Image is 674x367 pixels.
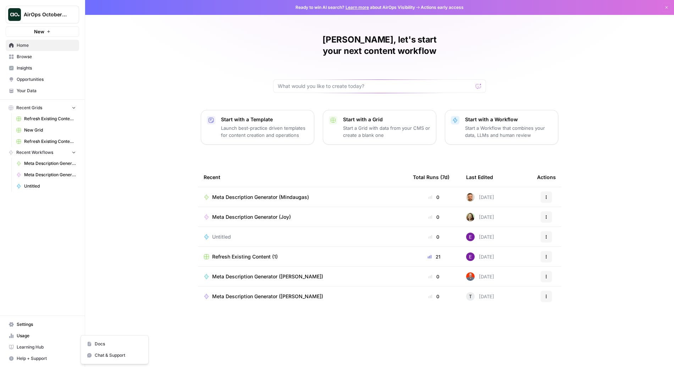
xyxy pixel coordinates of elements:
img: gqmxupyn0gu1kzaxlwz4zgnr1xjd [466,193,475,201]
div: 0 [413,273,455,280]
p: Start a Workflow that combines your data, LLMs and human review [465,124,552,139]
a: Usage [6,330,79,341]
div: [DATE] [466,233,494,241]
h1: [PERSON_NAME], let's start your next content workflow [273,34,486,57]
div: 0 [413,293,455,300]
span: Refresh Existing Content (1) [24,116,76,122]
img: 43kfmuemi38zyoc4usdy4i9w48nn [466,252,475,261]
a: Meta Description Generator (Joy) [204,213,402,221]
a: Insights [6,62,79,74]
p: Launch best-practice driven templates for content creation and operations [221,124,308,139]
a: Meta Description Generator (Joy) [13,169,79,180]
div: Actions [537,167,556,187]
span: Help + Support [17,355,76,362]
img: 698zlg3kfdwlkwrbrsgpwna4smrc [466,272,475,281]
button: Start with a TemplateLaunch best-practice driven templates for content creation and operations [201,110,314,145]
span: Untitled [24,183,76,189]
span: Learning Hub [17,344,76,350]
a: Refresh Existing Content (1) [13,113,79,124]
div: 0 [413,194,455,201]
p: Start with a Template [221,116,308,123]
span: Meta Description Generator ([PERSON_NAME]) [212,273,323,280]
div: [DATE] [466,252,494,261]
div: Recent [204,167,402,187]
img: 43kfmuemi38zyoc4usdy4i9w48nn [466,233,475,241]
a: Untitled [13,180,79,192]
span: Meta Description Generator (Mindaugas) [212,194,309,201]
div: 0 [413,213,455,221]
span: Meta Description Generator (Joy) [212,213,291,221]
span: Meta Description Generator (Joy) [24,172,76,178]
button: Workspace: AirOps October Cohort [6,6,79,23]
div: [DATE] [466,193,494,201]
button: Start with a GridStart a Grid with data from your CMS or create a blank one [323,110,436,145]
span: Home [17,42,76,49]
a: Your Data [6,85,79,96]
div: Help + Support [81,335,149,364]
span: Ready to win AI search? about AirOps Visibility [295,4,415,11]
span: Your Data [17,88,76,94]
span: Recent Workflows [16,149,53,156]
button: New [6,26,79,37]
a: Refresh Existing Content (2) [13,136,79,147]
a: Learn more [346,5,369,10]
div: [DATE] [466,292,494,301]
div: [DATE] [466,213,494,221]
span: T [469,293,472,300]
span: Docs [95,341,142,347]
span: Opportunities [17,76,76,83]
a: Untitled [204,233,402,240]
button: Recent Workflows [6,147,79,158]
p: Start with a Workflow [465,116,552,123]
div: [DATE] [466,272,494,281]
a: Refresh Existing Content (1) [204,253,402,260]
span: AirOps October Cohort [24,11,67,18]
a: New Grid [13,124,79,136]
input: What would you like to create today? [278,83,473,90]
span: Untitled [212,233,231,240]
p: Start a Grid with data from your CMS or create a blank one [343,124,430,139]
span: New [34,28,44,35]
span: Usage [17,333,76,339]
span: Settings [17,321,76,328]
span: Actions early access [421,4,464,11]
img: m1ljzm7mccxyy647ln49iuazs1du [466,213,475,221]
div: 0 [413,233,455,240]
span: Refresh Existing Content (2) [24,138,76,145]
p: Start with a Grid [343,116,430,123]
a: Meta Description Generator (Mindaugas) [204,194,402,201]
span: Refresh Existing Content (1) [212,253,278,260]
span: Insights [17,65,76,71]
a: Home [6,40,79,51]
button: Start with a WorkflowStart a Workflow that combines your data, LLMs and human review [445,110,558,145]
span: Recent Grids [16,105,42,111]
a: Meta Description Generator (Mindaugas) [13,158,79,169]
a: Learning Hub [6,341,79,353]
span: New Grid [24,127,76,133]
button: Chat & Support [84,350,145,361]
a: Opportunities [6,74,79,85]
span: Meta Description Generator ([PERSON_NAME]) [212,293,323,300]
a: Settings [6,319,79,330]
div: Total Runs (7d) [413,167,449,187]
div: 21 [413,253,455,260]
button: Recent Grids [6,102,79,113]
span: Chat & Support [95,352,142,358]
img: AirOps October Cohort Logo [8,8,21,21]
a: Browse [6,51,79,62]
span: Meta Description Generator (Mindaugas) [24,160,76,167]
div: Last Edited [466,167,493,187]
a: Meta Description Generator ([PERSON_NAME]) [204,293,402,300]
span: Browse [17,54,76,60]
a: Docs [84,338,145,350]
a: Meta Description Generator ([PERSON_NAME]) [204,273,402,280]
button: Help + Support [6,353,79,364]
